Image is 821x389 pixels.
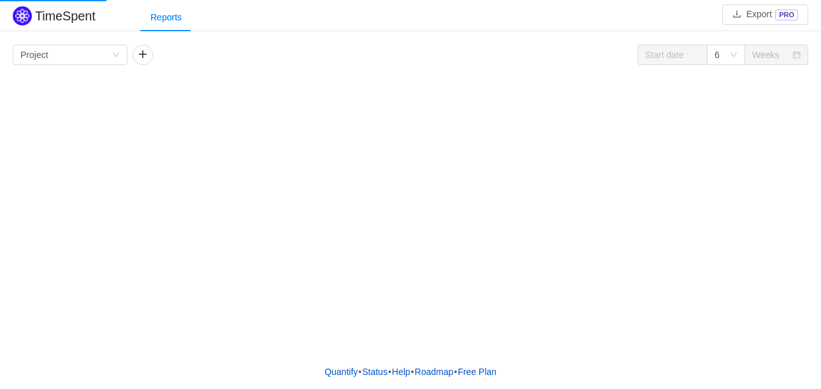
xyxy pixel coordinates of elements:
[715,45,720,64] div: 6
[20,45,48,64] div: Project
[391,362,411,381] a: Help
[35,9,96,23] h2: TimeSpent
[414,362,454,381] a: Roadmap
[13,6,32,26] img: Quantify logo
[388,367,391,377] span: •
[730,51,737,60] i: icon: down
[358,367,361,377] span: •
[133,45,153,65] button: icon: plus
[324,362,358,381] a: Quantify
[637,45,708,65] input: Start date
[454,367,457,377] span: •
[140,3,192,32] div: Reports
[457,362,497,381] button: Free Plan
[722,4,808,25] button: icon: downloadExportPRO
[793,51,801,60] i: icon: calendar
[411,367,414,377] span: •
[112,51,120,60] i: icon: down
[361,362,388,381] a: Status
[752,45,780,64] div: Weeks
